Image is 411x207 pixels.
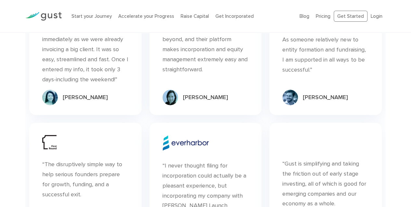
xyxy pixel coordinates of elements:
a: Start your Journey [71,13,112,19]
img: Stephanie A265488e5bd0cda66f30a9b87e05ab8ceddb255120df04412edde4293bb19ee7 [42,90,58,105]
img: Sylphiel2 4ac7317f5f652bf5fa0084d871f83f84be9eb731b28548c64c2f2342b2042ebe [162,90,178,105]
a: Pricing [316,13,330,19]
div: [PERSON_NAME] [183,94,228,101]
a: Accelerate your Progress [118,13,174,19]
img: First Round [42,135,57,149]
a: Get Incorporated [215,13,254,19]
img: Everharbor [162,135,209,151]
a: Raise Capital [181,13,209,19]
a: Blog [300,13,309,19]
img: Gust Logo [25,12,62,21]
a: Login [371,13,382,19]
a: Get Started [334,11,367,22]
img: Brent D55d81dbb4f7d2a1e91ae14248d70b445552e6f4f64c2412a5767280fe225c96 [282,90,298,105]
div: [PERSON_NAME] [63,94,108,101]
div: [PERSON_NAME] [303,94,348,101]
